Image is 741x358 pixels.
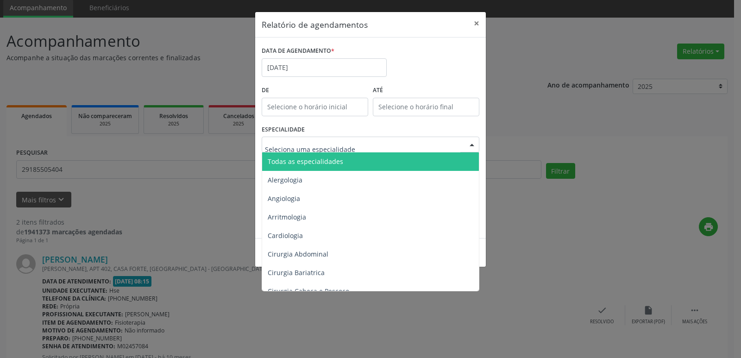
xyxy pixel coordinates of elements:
span: Todas as especialidades [268,157,343,166]
span: Cardiologia [268,231,303,240]
span: Alergologia [268,176,302,184]
span: Angiologia [268,194,300,203]
label: ESPECIALIDADE [262,123,305,137]
input: Selecione o horário final [373,98,479,116]
span: Cirurgia Abdominal [268,250,328,258]
input: Selecione o horário inicial [262,98,368,116]
span: Cirurgia Cabeça e Pescoço [268,287,349,295]
label: ATÉ [373,83,479,98]
input: Seleciona uma especialidade [265,140,460,158]
button: Close [467,12,486,35]
label: DATA DE AGENDAMENTO [262,44,334,58]
input: Selecione uma data ou intervalo [262,58,387,77]
span: Arritmologia [268,213,306,221]
h5: Relatório de agendamentos [262,19,368,31]
label: De [262,83,368,98]
span: Cirurgia Bariatrica [268,268,325,277]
